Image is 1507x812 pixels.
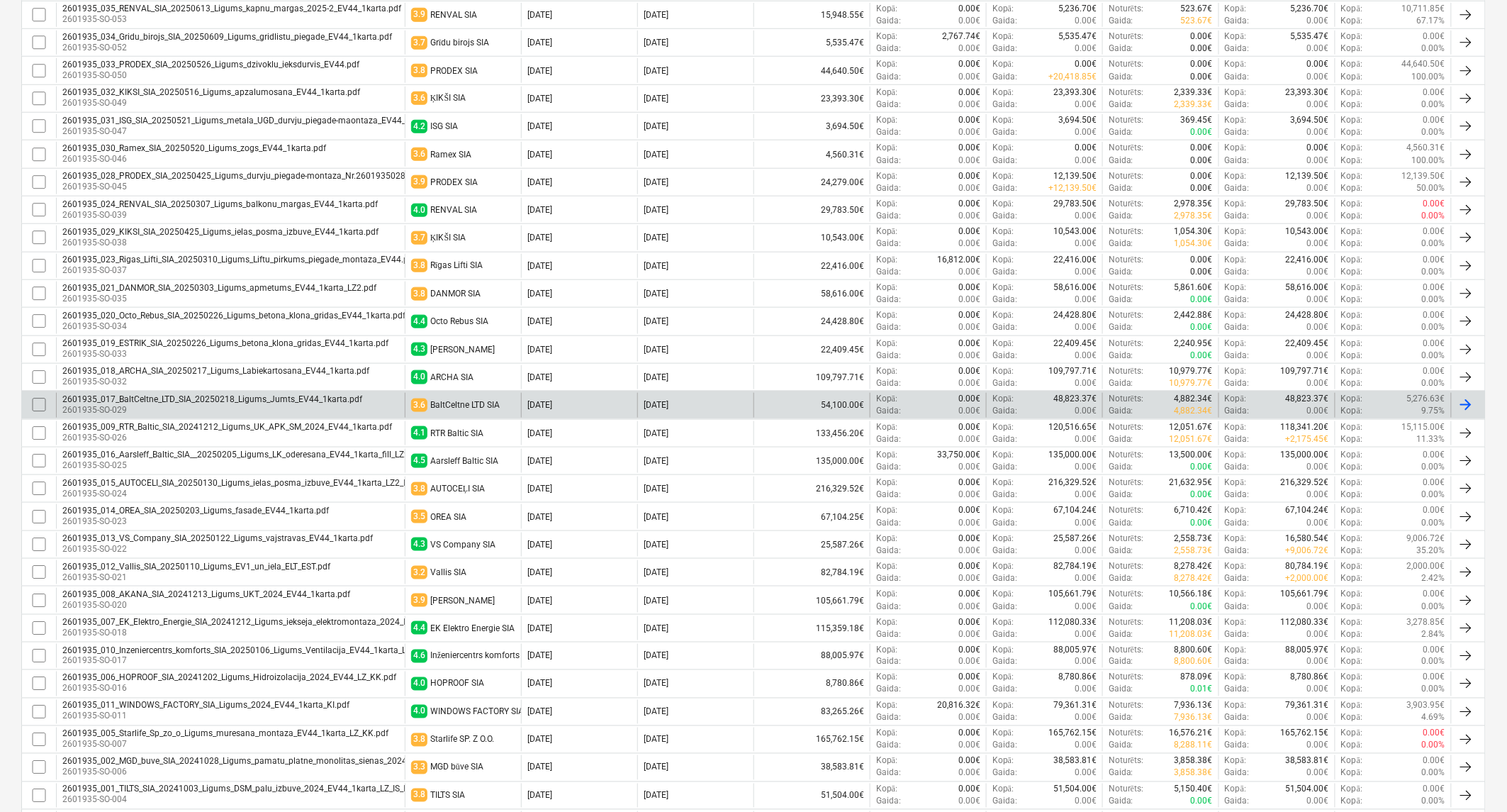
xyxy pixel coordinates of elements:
[1225,155,1250,167] p: Gaida :
[411,64,427,77] span: 3.8
[1225,87,1246,99] p: Kopā :
[876,155,901,167] p: Gaida :
[1341,198,1362,210] p: Kopā :
[1109,182,1133,194] p: Gaida :
[62,171,475,181] div: 2601935_028_PRODEX_SIA_20250425_Ligums_durvju_piegade-montaza_Nr.2601935028_EV44_1.karta.pdf
[1225,126,1250,138] p: Gaida :
[876,99,901,111] p: Gaida :
[527,177,552,187] div: [DATE]
[992,170,1014,182] p: Kopā :
[1109,58,1143,70] p: Noturēts :
[1175,198,1213,210] p: 2,978.35€
[411,259,427,272] span: 3.8
[62,116,471,126] div: 2601935_031_ISG_SIA_20250521_Ligums_metala_UGD_durvju_piegade-maontaza_EV44_1karta_19.05.pdf
[1181,114,1213,126] p: 369.45€
[527,121,552,131] div: [DATE]
[527,150,552,160] div: [DATE]
[1191,43,1213,55] p: 0.00€
[992,254,1014,266] p: Kopā :
[1225,282,1246,294] p: Kopā :
[62,265,416,277] p: 2601935-SO-037
[1422,99,1445,111] p: 0.00%
[644,66,668,76] div: [DATE]
[644,177,668,187] div: [DATE]
[753,421,870,445] div: 133,456.20€
[1175,210,1213,222] p: 2,978.35€
[876,198,897,210] p: Kopā :
[644,94,668,104] div: [DATE]
[62,87,360,97] div: 2601935_032_KIKSI_SIA_20250516_Ligums_apzalumosana_EV44_1karta.pdf
[1286,254,1329,266] p: 22,416.00€
[753,365,870,389] div: 109,797.71€
[958,99,980,111] p: 0.00€
[876,43,901,55] p: Gaida :
[1075,43,1097,55] p: 0.00€
[1341,182,1362,194] p: Kopā :
[1075,15,1097,27] p: 0.00€
[992,182,1017,194] p: Gaida :
[958,294,980,306] p: 0.00€
[430,66,478,76] div: PRODEX SIA
[1423,198,1445,210] p: 0.00€
[992,282,1014,294] p: Kopā :
[62,143,326,153] div: 2601935_030_Ramex_SIA_20250520_Ligums_zogs_EV44_1karta.pdf
[942,30,980,43] p: 2,767.74€
[1341,226,1362,238] p: Kopā :
[1225,114,1246,126] p: Kopā :
[1225,226,1246,238] p: Kopā :
[1307,99,1329,111] p: 0.00€
[1109,142,1143,154] p: Noturēts :
[62,199,378,209] div: 2601935_024_RENVAL_SIA_20250307_Ligums_balkonu_margas_EV44_1karta.pdf
[1407,142,1445,154] p: 4,560.31€
[1191,254,1213,266] p: 0.00€
[1341,238,1362,250] p: Kopā :
[958,43,980,55] p: 0.00€
[1423,87,1445,99] p: 0.00€
[1175,87,1213,99] p: 2,339.33€
[1423,30,1445,43] p: 0.00€
[1225,170,1246,182] p: Kopā :
[644,261,668,271] div: [DATE]
[1291,114,1329,126] p: 3,694.50€
[958,170,980,182] p: 0.00€
[644,10,668,20] div: [DATE]
[1109,15,1133,27] p: Gaida :
[958,282,980,294] p: 0.00€
[1422,43,1445,55] p: 0.00%
[527,66,552,76] div: [DATE]
[992,114,1014,126] p: Kopā :
[1307,182,1329,194] p: 0.00€
[1225,182,1250,194] p: Gaida :
[992,99,1017,111] p: Gaida :
[958,126,980,138] p: 0.00€
[430,289,481,299] div: DANMOR SIA
[1402,170,1445,182] p: 12,139.50€
[1417,182,1445,194] p: 50.00%
[1286,226,1329,238] p: 10,543.00€
[1048,182,1097,194] p: + 12,139.50€
[753,477,870,501] div: 216,329.52€
[876,254,897,266] p: Kopā :
[1191,58,1213,70] p: 0.00€
[992,15,1017,27] p: Gaida :
[411,8,427,21] span: 3.9
[753,30,870,55] div: 5,535.47€
[1307,43,1329,55] p: 0.00€
[992,155,1017,167] p: Gaida :
[1341,254,1362,266] p: Kopā :
[1225,266,1250,278] p: Gaida :
[1175,226,1213,238] p: 1,054.30€
[753,338,870,362] div: 22,409.45€
[430,38,489,48] div: Grīdu birojs SIA
[753,672,870,696] div: 8,780.86€
[411,91,427,105] span: 3.6
[1307,126,1329,138] p: 0.00€
[1286,87,1329,99] p: 23,393.30€
[876,114,897,126] p: Kopā :
[1058,3,1097,15] p: 5,236.70€
[1225,43,1250,55] p: Gaida :
[876,294,901,306] p: Gaida :
[1109,254,1143,266] p: Noturēts :
[1053,254,1097,266] p: 22,416.00€
[958,58,980,70] p: 0.00€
